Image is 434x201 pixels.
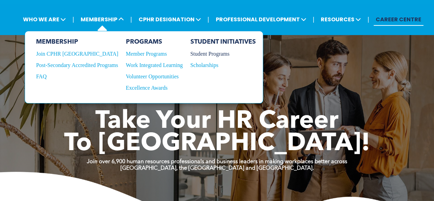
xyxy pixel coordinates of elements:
[148,92,210,101] div: Excellence Awards
[95,109,339,134] span: Take Your HR Career
[36,51,140,59] a: Join CPHR [GEOGRAPHIC_DATA]
[87,159,347,165] strong: Join over 6,900 human resources professionals and business leaders in making workplaces better ac...
[148,78,217,87] a: Volunteer Opportunities
[224,65,283,73] div: Scholarships
[224,65,290,73] a: Scholarships
[36,65,130,73] div: Post-Secondary Accredited Programs
[79,13,126,26] span: MEMBERSHIP
[148,51,217,59] a: Member Programs
[224,38,290,46] div: STUDENT INITIATIVES
[213,13,308,26] span: PROFESSIONAL DEVELOPMENT
[148,65,210,73] div: Work Integrated Learning
[148,38,217,46] div: PROGRAMS
[36,65,140,73] a: Post-Secondary Accredited Programs
[36,78,130,87] div: FAQ
[36,38,140,46] div: MEMBERSHIP
[137,13,203,26] span: CPHR DESIGNATION
[120,166,314,171] strong: [GEOGRAPHIC_DATA], the [GEOGRAPHIC_DATA] and [GEOGRAPHIC_DATA].
[313,12,314,26] li: |
[148,65,217,73] a: Work Integrated Learning
[21,13,68,26] span: WHO WE ARE
[130,12,132,26] li: |
[148,51,210,59] div: Member Programs
[72,12,74,26] li: |
[208,12,209,26] li: |
[319,13,363,26] span: RESOURCES
[367,12,369,26] li: |
[148,92,217,101] a: Excellence Awards
[148,78,210,87] div: Volunteer Opportunities
[36,51,130,59] div: Join CPHR [GEOGRAPHIC_DATA]
[374,13,423,26] a: CAREER CENTRE
[36,78,140,87] a: FAQ
[64,132,370,156] span: To [GEOGRAPHIC_DATA]!
[224,51,290,59] a: Student Programs
[224,51,283,59] div: Student Programs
